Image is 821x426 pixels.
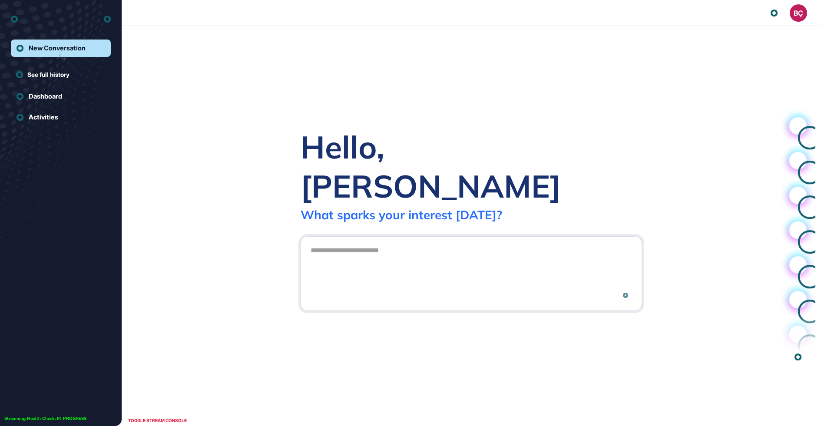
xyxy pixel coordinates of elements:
a: Dashboard [11,88,111,105]
span: See full history [27,70,70,79]
a: Activities [11,109,111,126]
a: New Conversation [11,40,111,57]
button: BÇ [790,4,807,22]
div: New Conversation [29,44,86,52]
div: Activities [29,113,58,121]
div: Dashboard [29,92,62,100]
div: TOGGLE STREAM CONSOLE [126,415,189,426]
a: See full history [16,70,111,79]
div: Hello, [PERSON_NAME] [301,127,642,205]
div: entrapeer-logo [11,12,18,26]
div: What sparks your interest [DATE]? [301,207,502,222]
